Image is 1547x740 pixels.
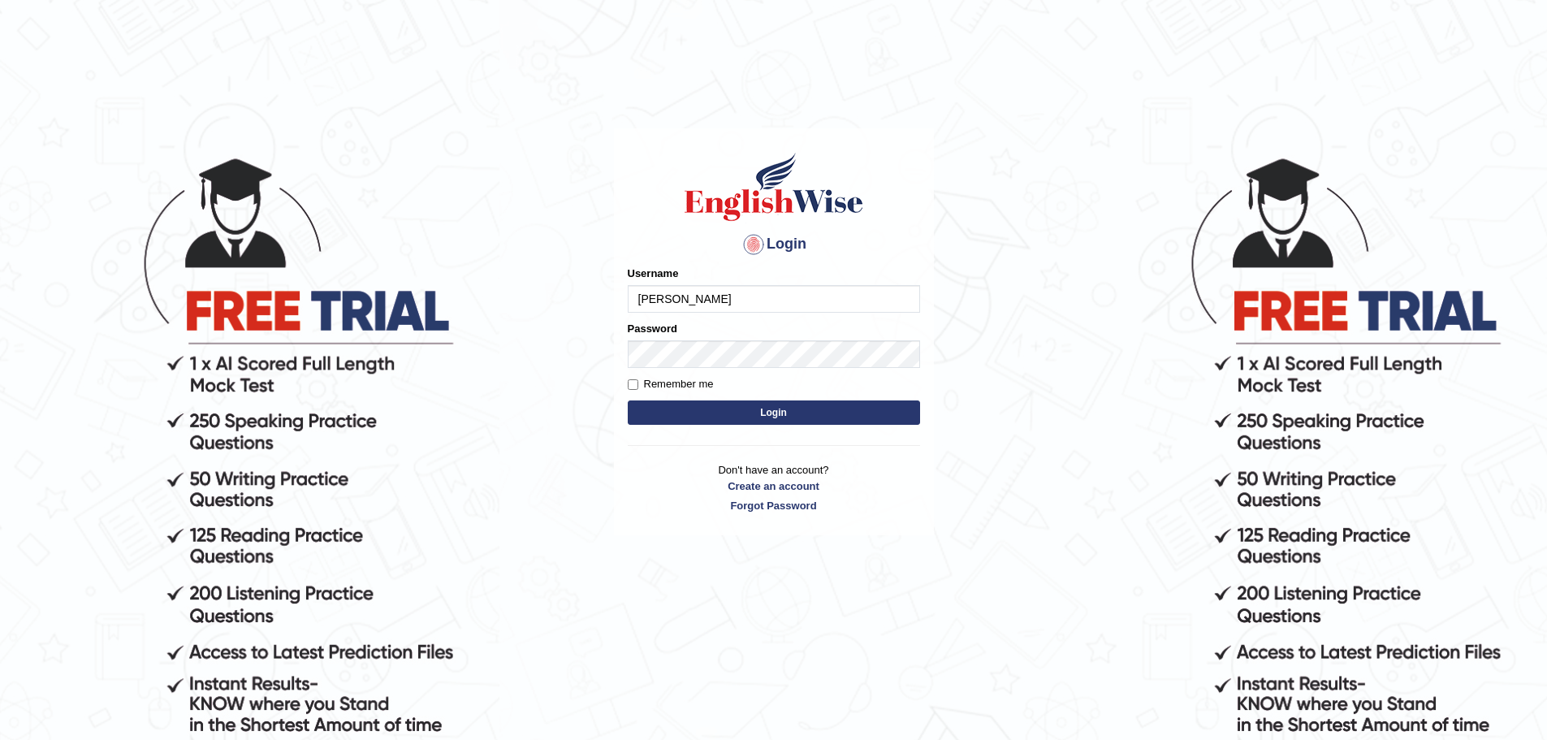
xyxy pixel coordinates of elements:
h4: Login [628,232,920,257]
label: Username [628,266,679,281]
a: Create an account [628,478,920,494]
a: Forgot Password [628,498,920,513]
input: Remember me [628,379,638,390]
button: Login [628,400,920,425]
img: Logo of English Wise sign in for intelligent practice with AI [681,150,866,223]
label: Remember me [628,376,714,392]
p: Don't have an account? [628,462,920,513]
label: Password [628,321,677,336]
